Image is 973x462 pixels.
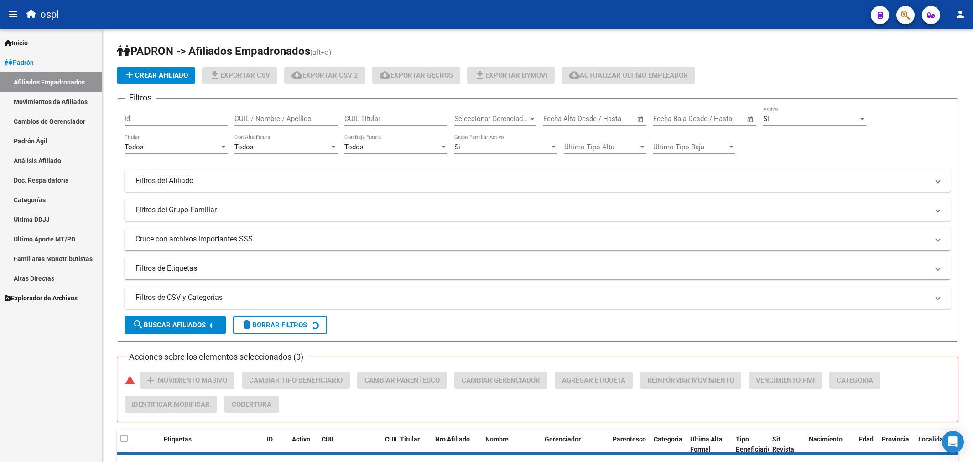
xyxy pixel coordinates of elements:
span: Todos [234,143,254,151]
input: Fecha inicio [543,115,580,123]
span: Gerenciador [545,436,581,443]
button: Cambiar Parentesco [357,372,447,388]
span: Sit. Revista [772,436,794,453]
mat-expansion-panel-header: Filtros del Afiliado [125,170,951,192]
input: Fecha inicio [653,115,690,123]
span: Ultimo Tipo Alta [564,143,638,151]
span: Exportar GECROS [380,71,453,79]
button: Open calendar [745,114,756,125]
mat-icon: delete [241,319,252,330]
span: Cambiar Parentesco [364,376,440,384]
button: Borrar Filtros [233,316,327,334]
button: Categoria [829,372,880,388]
span: Inicio [5,38,28,48]
span: Exportar CSV 2 [291,71,358,79]
span: PADRON -> Afiliados Empadronados [117,45,310,58]
datatable-header-cell: Nacimiento [805,430,855,460]
button: Cambiar Gerenciador [454,372,547,388]
span: Nombre [485,436,509,443]
mat-panel-title: Filtros de Etiquetas [135,263,929,273]
mat-icon: search [133,319,144,330]
mat-panel-title: Filtros del Afiliado [135,176,929,186]
span: Cobertura [232,400,271,409]
datatable-header-cell: Localidad [915,430,951,460]
span: Si [454,143,460,151]
button: Agregar Etiqueta [555,372,633,388]
span: Nro Afiliado [435,436,470,443]
span: Seleccionar Gerenciador [454,115,528,123]
mat-icon: add [124,69,135,80]
span: Ultima Alta Formal [690,436,723,453]
h3: Acciones sobre los elementos seleccionados (0) [125,351,308,363]
span: Crear Afiliado [124,71,188,79]
span: Nacimiento [809,436,843,443]
span: Cambiar Tipo Beneficiario [249,376,343,384]
span: Vencimiento PMI [756,376,815,384]
datatable-header-cell: Tipo Beneficiario [732,430,769,460]
mat-expansion-panel-header: Filtros de Etiquetas [125,257,951,279]
datatable-header-cell: ID [263,430,288,460]
mat-icon: cloud_download [380,69,390,80]
button: Crear Afiliado [117,67,195,84]
span: Agregar Etiqueta [562,376,625,384]
button: Identificar Modificar [125,396,217,413]
datatable-header-cell: Categoria [650,430,687,460]
mat-panel-title: Filtros de CSV y Categorias [135,293,929,303]
input: Fecha fin [588,115,633,123]
button: Actualizar ultimo Empleador [562,67,695,84]
span: Categoria [837,376,873,384]
datatable-header-cell: Gerenciador [541,430,596,460]
span: Borrar Filtros [241,321,307,329]
mat-icon: file_download [474,69,485,80]
button: Buscar Afiliados [125,316,226,334]
mat-expansion-panel-header: Cruce con archivos importantes SSS [125,228,951,250]
span: ID [267,436,273,443]
span: Categoria [654,436,682,443]
span: CUIL Titular [385,436,420,443]
span: Localidad [918,436,947,443]
mat-expansion-panel-header: Filtros de CSV y Categorias [125,287,951,309]
span: Parentesco [613,436,646,443]
button: Reinformar Movimiento [640,372,741,388]
span: Ultimo Tipo Baja [653,143,727,151]
datatable-header-cell: CUIL Titular [381,430,432,460]
mat-expansion-panel-header: Filtros del Grupo Familiar [125,199,951,221]
span: Todos [344,143,364,151]
span: Cambiar Gerenciador [462,376,540,384]
mat-icon: person [955,9,966,20]
span: Actualizar ultimo Empleador [569,71,688,79]
input: Fecha fin [698,115,743,123]
span: CUIL [322,436,335,443]
button: Cobertura [224,396,279,413]
mat-icon: cloud_download [291,69,302,80]
span: Identificar Modificar [132,400,210,409]
span: Si [763,115,769,123]
datatable-header-cell: Nro Afiliado [432,430,482,460]
span: Buscar Afiliados [133,321,206,329]
button: Exportar CSV [202,67,277,84]
datatable-header-cell: CUIL [318,430,368,460]
span: Edad [859,436,874,443]
mat-panel-title: Filtros del Grupo Familiar [135,205,929,215]
datatable-header-cell: Parentesco [609,430,650,460]
button: Exportar CSV 2 [284,67,365,84]
h3: Filtros [125,91,156,104]
span: Activo [292,436,310,443]
datatable-header-cell: Ultima Alta Formal [687,430,732,460]
span: Todos [125,143,144,151]
span: Provincia [882,436,909,443]
button: Exportar GECROS [372,67,460,84]
span: Reinformar Movimiento [647,376,734,384]
span: (alt+a) [310,48,332,57]
button: Cambiar Tipo Beneficiario [242,372,350,388]
mat-icon: warning [125,375,135,386]
button: Vencimiento PMI [749,372,822,388]
datatable-header-cell: Provincia [878,430,915,460]
datatable-header-cell: Nombre [482,430,541,460]
datatable-header-cell: Etiquetas [160,430,263,460]
button: Exportar Bymovi [467,67,555,84]
span: ospl [40,5,59,25]
mat-icon: menu [7,9,18,20]
span: Explorador de Archivos [5,293,78,303]
mat-icon: file_download [209,69,220,80]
